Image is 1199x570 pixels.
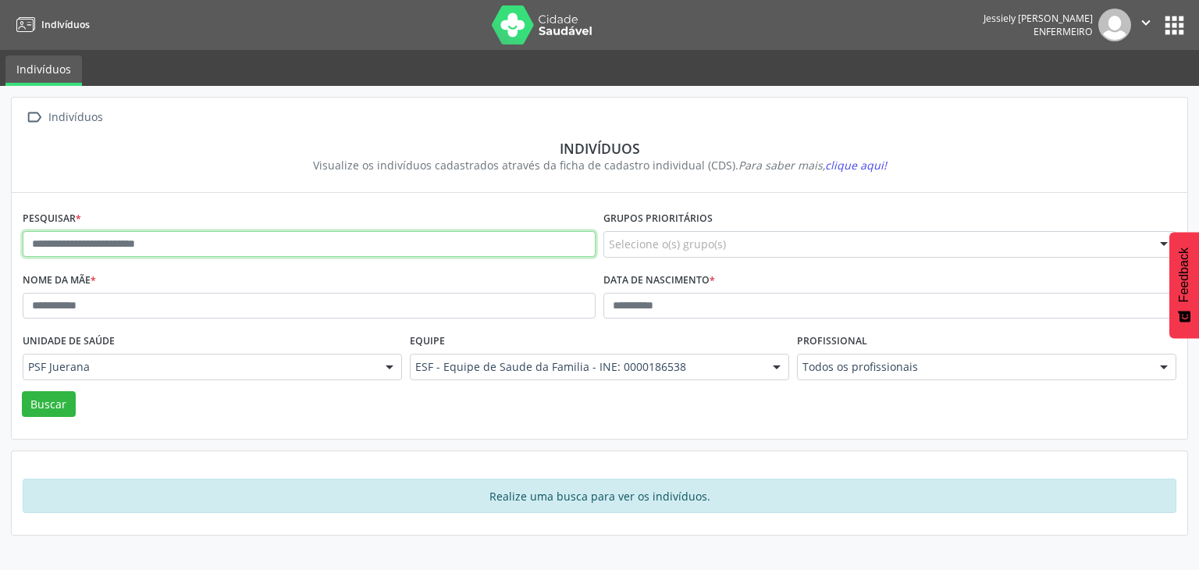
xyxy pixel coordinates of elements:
div: Indivíduos [34,140,1165,157]
span: ESF - Equipe de Saude da Familia - INE: 0000186538 [415,359,757,375]
label: Data de nascimento [603,269,715,293]
button:  [1131,9,1161,41]
label: Nome da mãe [23,269,96,293]
label: Profissional [797,330,867,354]
i:  [23,106,45,129]
div: Visualize os indivíduos cadastrados através da ficha de cadastro individual (CDS). [34,157,1165,173]
a:  Indivíduos [23,106,105,129]
i: Para saber mais, [738,158,887,173]
span: Selecione o(s) grupo(s) [609,236,726,252]
a: Indivíduos [5,55,82,86]
label: Grupos prioritários [603,207,713,231]
div: Jessiely [PERSON_NAME] [984,12,1093,25]
button: Feedback - Mostrar pesquisa [1169,232,1199,338]
span: clique aqui! [825,158,887,173]
label: Unidade de saúde [23,330,115,354]
img: img [1098,9,1131,41]
button: apps [1161,12,1188,39]
div: Realize uma busca para ver os indivíduos. [23,479,1176,513]
label: Equipe [410,330,445,354]
span: Indivíduos [41,18,90,31]
span: Feedback [1177,248,1191,302]
span: PSF Juerana [28,359,370,375]
label: Pesquisar [23,207,81,231]
div: Indivíduos [45,106,105,129]
a: Indivíduos [11,12,90,37]
button: Buscar [22,391,76,418]
span: Todos os profissionais [802,359,1144,375]
span: Enfermeiro [1034,25,1093,38]
i:  [1137,14,1155,31]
